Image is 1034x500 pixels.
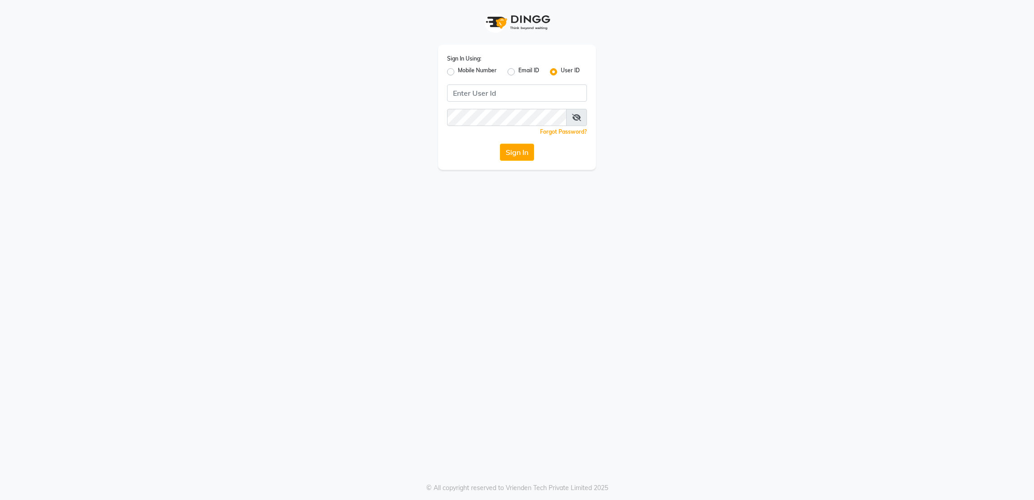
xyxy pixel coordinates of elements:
input: Username [447,109,567,126]
img: logo1.svg [481,9,553,36]
button: Sign In [500,144,534,161]
label: Sign In Using: [447,55,481,63]
label: Email ID [518,66,539,77]
label: User ID [561,66,580,77]
label: Mobile Number [458,66,497,77]
input: Username [447,84,587,102]
a: Forgot Password? [540,128,587,135]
